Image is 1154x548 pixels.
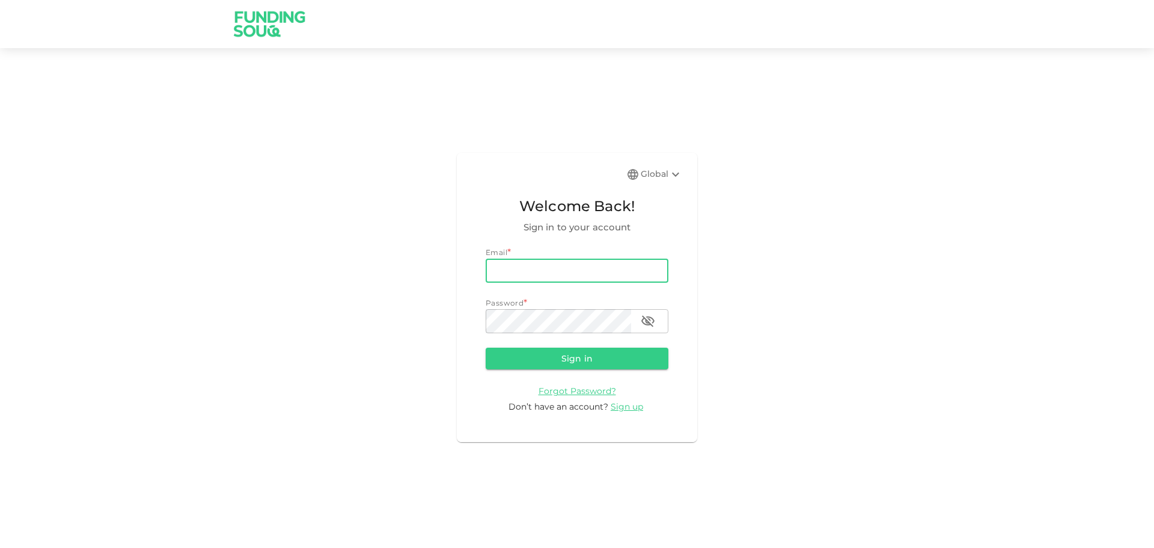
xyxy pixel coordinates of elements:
span: Email [486,248,507,257]
div: Global [641,167,683,182]
span: Sign in to your account [486,220,668,235]
span: Sign up [611,401,643,412]
span: Password [486,298,524,307]
span: Don’t have an account? [508,401,608,412]
a: Forgot Password? [539,385,616,396]
span: Welcome Back! [486,195,668,218]
input: password [486,309,631,333]
input: email [486,259,668,283]
button: Sign in [486,348,668,369]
